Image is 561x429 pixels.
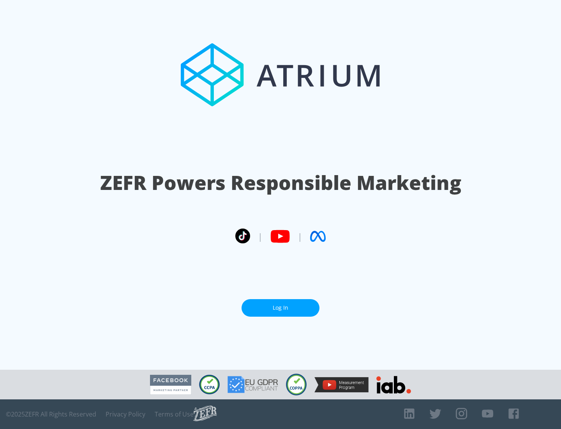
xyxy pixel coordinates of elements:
a: Terms of Use [155,410,194,418]
span: | [298,230,302,242]
img: COPPA Compliant [286,374,307,395]
a: Privacy Policy [106,410,145,418]
img: IAB [376,376,411,394]
span: | [258,230,263,242]
span: © 2025 ZEFR All Rights Reserved [6,410,96,418]
h1: ZEFR Powers Responsible Marketing [100,169,461,196]
img: CCPA Compliant [199,375,220,394]
img: YouTube Measurement Program [314,377,369,392]
img: GDPR Compliant [228,376,278,393]
img: Facebook Marketing Partner [150,375,191,395]
a: Log In [242,299,319,317]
